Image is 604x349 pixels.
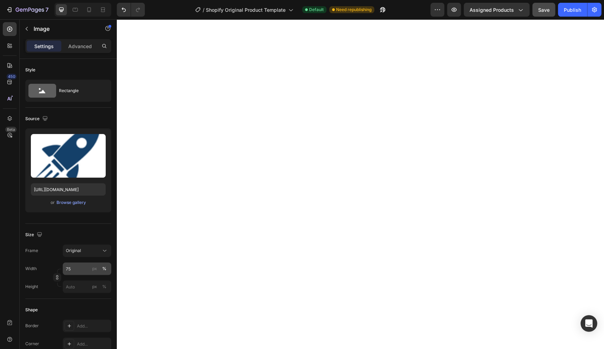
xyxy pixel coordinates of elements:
[117,19,604,349] iframe: Design area
[63,244,111,257] button: Original
[3,3,52,17] button: 7
[25,230,44,240] div: Size
[532,3,555,17] button: Save
[34,43,54,50] p: Settings
[56,199,86,206] button: Browse gallery
[470,6,514,14] span: Assigned Products
[25,266,37,272] label: Width
[34,25,93,33] p: Image
[92,266,97,272] div: px
[68,43,92,50] p: Advanced
[45,6,49,14] p: 7
[100,265,108,273] button: px
[66,248,81,254] span: Original
[25,341,39,347] div: Corner
[77,341,110,347] div: Add...
[102,266,106,272] div: %
[63,280,111,293] input: px%
[90,283,99,291] button: %
[63,262,111,275] input: px%
[25,67,35,73] div: Style
[77,323,110,329] div: Add...
[25,284,38,290] label: Height
[31,183,106,196] input: https://example.com/image.jpg
[25,114,49,124] div: Source
[464,3,529,17] button: Assigned Products
[558,3,587,17] button: Publish
[538,7,550,13] span: Save
[25,248,38,254] label: Frame
[25,307,38,313] div: Shape
[51,198,55,207] span: or
[336,7,371,13] span: Need republishing
[59,83,101,99] div: Rectangle
[102,284,106,290] div: %
[580,315,597,332] div: Open Intercom Messenger
[309,7,324,13] span: Default
[90,265,99,273] button: %
[92,284,97,290] div: px
[117,3,145,17] div: Undo/Redo
[206,6,286,14] span: Shopify Original Product Template
[100,283,108,291] button: px
[7,74,17,79] div: 450
[564,6,581,14] div: Publish
[31,134,106,178] img: preview-image
[203,6,204,14] span: /
[56,199,86,206] div: Browse gallery
[25,323,39,329] div: Border
[5,127,17,132] div: Beta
